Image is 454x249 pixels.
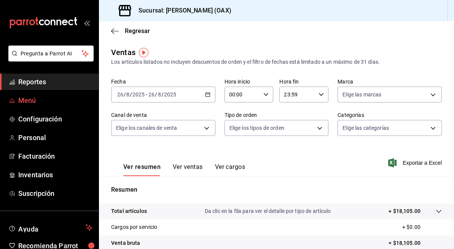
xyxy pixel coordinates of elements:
button: open_drawer_menu [84,20,90,26]
span: Elige las categorías [342,124,389,132]
label: Canal de venta [111,112,215,118]
span: Reportes [18,77,92,87]
p: Resumen [111,185,442,194]
p: Total artículos [111,207,147,215]
label: Marca [338,79,442,84]
h3: Sucursal: [PERSON_NAME] (OAX) [132,6,231,15]
p: + $18,105.00 [389,207,421,215]
input: -- [126,91,130,98]
span: / [155,91,157,98]
span: Suscripción [18,188,92,199]
span: Elige los tipos de orden [229,124,284,132]
p: Venta bruta [111,239,140,247]
input: ---- [132,91,145,98]
p: + $0.00 [402,223,442,231]
a: Pregunta a Parrot AI [5,55,94,63]
span: Elige las marcas [342,91,381,98]
button: Pregunta a Parrot AI [8,46,94,61]
div: Los artículos listados no incluyen descuentos de orden y el filtro de fechas está limitado a un m... [111,58,442,66]
input: -- [158,91,161,98]
label: Tipo de orden [225,112,329,118]
label: Hora fin [279,79,328,84]
span: Configuración [18,114,92,124]
div: Ventas [111,47,135,58]
span: / [130,91,132,98]
button: Ver resumen [123,163,161,176]
span: / [161,91,164,98]
p: Da clic en la fila para ver el detalle por tipo de artículo [205,207,331,215]
button: Exportar a Excel [390,158,442,167]
span: Inventarios [18,170,92,180]
span: - [146,91,147,98]
p: = $18,105.00 [389,239,442,247]
span: Elige los canales de venta [116,124,177,132]
div: navigation tabs [123,163,245,176]
input: -- [148,91,155,98]
input: ---- [164,91,177,98]
span: / [124,91,126,98]
button: Ver ventas [173,163,203,176]
span: Facturación [18,151,92,161]
button: Ver cargos [215,163,245,176]
span: Menú [18,95,92,106]
button: Regresar [111,27,150,35]
label: Categorías [338,112,442,118]
span: Ayuda [18,223,83,232]
span: Personal [18,132,92,143]
span: Regresar [125,27,150,35]
p: Cargos por servicio [111,223,158,231]
img: Tooltip marker [139,48,148,57]
span: Pregunta a Parrot AI [21,50,82,58]
label: Fecha [111,79,215,84]
input: -- [117,91,124,98]
label: Hora inicio [225,79,274,84]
